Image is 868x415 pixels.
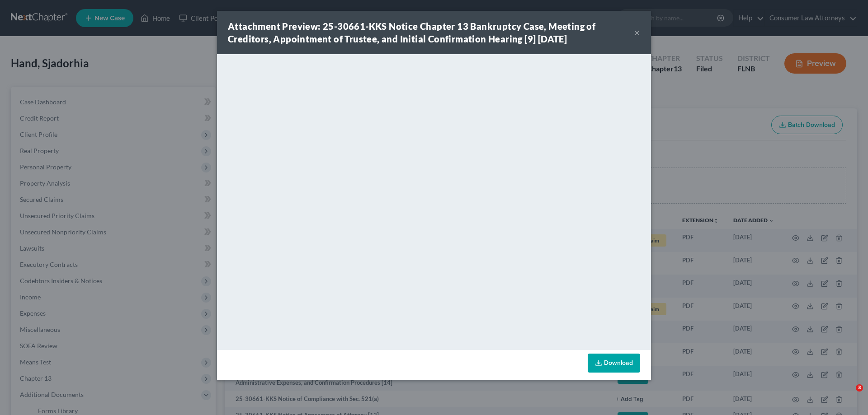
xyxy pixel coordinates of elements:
strong: Attachment Preview: 25-30661-KKS Notice Chapter 13 Bankruptcy Case, Meeting of Creditors, Appoint... [228,21,595,44]
iframe: Intercom live chat [837,384,859,406]
iframe: <object ng-attr-data='[URL][DOMAIN_NAME]' type='application/pdf' width='100%' height='650px'></ob... [217,54,651,348]
button: × [634,27,640,38]
a: Download [588,354,640,373]
span: 3 [856,384,863,392]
